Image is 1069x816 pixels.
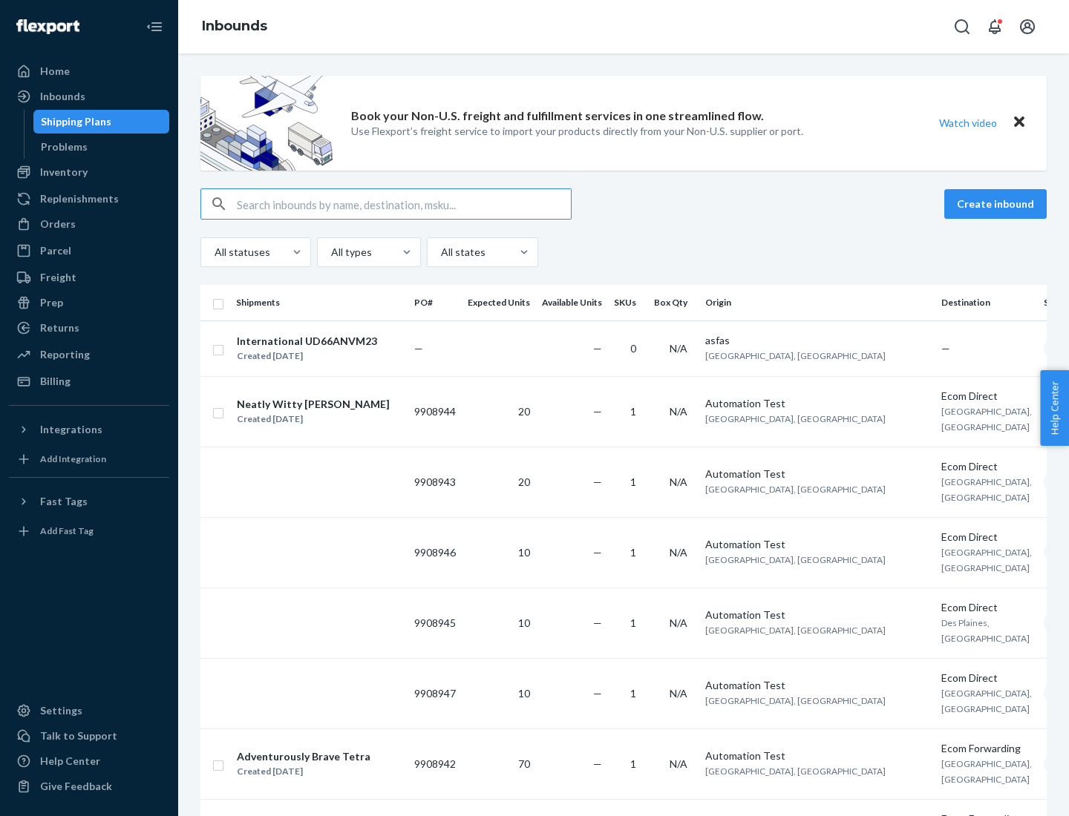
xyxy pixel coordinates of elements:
[941,741,1032,756] div: Ecom Forwarding
[593,687,602,700] span: —
[630,546,636,559] span: 1
[9,239,169,263] a: Parcel
[705,467,929,481] div: Automation Test
[237,189,571,219] input: Search inbounds by name, destination, msku...
[408,376,462,447] td: 9908944
[1013,12,1042,42] button: Open account menu
[40,295,63,310] div: Prep
[941,688,1032,714] span: [GEOGRAPHIC_DATA], [GEOGRAPHIC_DATA]
[202,18,267,34] a: Inbounds
[518,757,530,770] span: 70
[408,658,462,728] td: 9908947
[9,187,169,211] a: Replenishments
[670,546,687,559] span: N/A
[9,160,169,184] a: Inventory
[40,320,79,335] div: Returns
[648,285,699,320] th: Box Qty
[16,19,79,34] img: Flexport logo
[9,774,169,798] button: Give Feedback
[630,687,636,700] span: 1
[237,397,390,412] div: Neatly Witty [PERSON_NAME]
[630,757,636,770] span: 1
[941,459,1032,474] div: Ecom Direct
[593,476,602,488] span: —
[705,625,886,636] span: [GEOGRAPHIC_DATA], [GEOGRAPHIC_DATA]
[408,447,462,517] td: 9908943
[941,530,1032,544] div: Ecom Direct
[230,285,408,320] th: Shipments
[40,64,70,79] div: Home
[536,285,608,320] th: Available Units
[941,547,1032,573] span: [GEOGRAPHIC_DATA], [GEOGRAPHIC_DATA]
[237,349,377,363] div: Created [DATE]
[941,617,1030,644] span: Des Plaines, [GEOGRAPHIC_DATA]
[40,165,88,180] div: Inventory
[414,342,423,355] span: —
[9,418,169,441] button: Integrations
[705,695,886,706] span: [GEOGRAPHIC_DATA], [GEOGRAPHIC_DATA]
[593,616,602,629] span: —
[593,546,602,559] span: —
[699,285,935,320] th: Origin
[1010,112,1029,134] button: Close
[670,342,687,355] span: N/A
[33,110,170,134] a: Shipping Plans
[237,412,390,427] div: Created [DATE]
[439,245,441,260] input: All states
[705,748,929,763] div: Automation Test
[9,316,169,340] a: Returns
[705,396,929,411] div: Automation Test
[40,374,71,389] div: Billing
[9,369,169,393] a: Billing
[9,85,169,108] a: Inbounds
[630,405,636,418] span: 1
[40,779,112,794] div: Give Feedback
[705,350,886,361] span: [GEOGRAPHIC_DATA], [GEOGRAPHIC_DATA]
[1040,370,1069,446] button: Help Center
[40,728,117,743] div: Talk to Support
[40,524,94,537] div: Add Fast Tag
[330,245,331,260] input: All types
[9,212,169,236] a: Orders
[41,139,88,154] div: Problems
[408,588,462,658] td: 9908945
[593,342,602,355] span: —
[9,266,169,289] a: Freight
[9,519,169,543] a: Add Fast Tag
[670,757,687,770] span: N/A
[518,616,530,629] span: 10
[40,347,90,362] div: Reporting
[518,405,530,418] span: 20
[40,703,82,718] div: Settings
[9,699,169,723] a: Settings
[9,490,169,513] button: Fast Tags
[630,616,636,629] span: 1
[941,406,1032,432] span: [GEOGRAPHIC_DATA], [GEOGRAPHIC_DATA]
[944,189,1047,219] button: Create inbound
[351,124,803,139] p: Use Flexport’s freight service to import your products directly from your Non-U.S. supplier or port.
[40,191,119,206] div: Replenishments
[670,687,687,700] span: N/A
[40,217,76,231] div: Orders
[705,413,886,424] span: [GEOGRAPHIC_DATA], [GEOGRAPHIC_DATA]
[9,447,169,471] a: Add Integration
[9,749,169,773] a: Help Center
[670,616,687,629] span: N/A
[670,476,687,488] span: N/A
[518,687,530,700] span: 10
[408,728,462,799] td: 9908942
[935,285,1038,320] th: Destination
[670,405,687,418] span: N/A
[9,724,169,748] a: Talk to Support
[40,270,76,285] div: Freight
[705,333,929,348] div: asfas
[593,405,602,418] span: —
[705,554,886,565] span: [GEOGRAPHIC_DATA], [GEOGRAPHIC_DATA]
[237,334,377,349] div: International UD66ANVM23
[980,12,1010,42] button: Open notifications
[608,285,648,320] th: SKUs
[941,342,950,355] span: —
[941,758,1032,785] span: [GEOGRAPHIC_DATA], [GEOGRAPHIC_DATA]
[9,59,169,83] a: Home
